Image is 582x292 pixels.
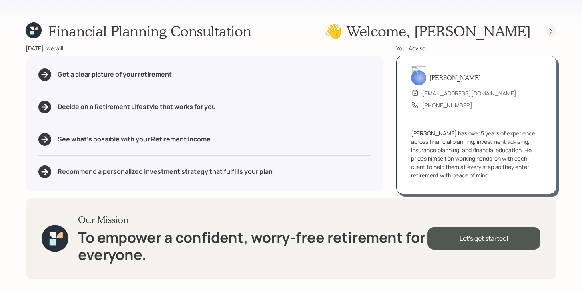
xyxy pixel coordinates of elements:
h5: [PERSON_NAME] [429,74,481,81]
h1: Financial Planning Consultation [48,22,251,40]
div: [PHONE_NUMBER] [422,101,472,109]
h1: 👋 Welcome , [PERSON_NAME] [324,22,531,40]
div: [DATE], we will: [26,44,383,52]
h1: To empower a confident, worry-free retirement for everyone. [78,229,427,263]
h5: Get a clear picture of your retirement [58,71,172,78]
h5: See what's possible with your Retirement Income [58,135,211,143]
div: [EMAIL_ADDRESS][DOMAIN_NAME] [422,89,516,97]
h5: Recommend a personalized investment strategy that fulfills your plan [58,168,273,175]
div: Your Advisor [396,44,556,52]
div: Let's get started! [427,227,540,250]
img: michael-russo-headshot.png [411,66,426,85]
h5: Decide on a Retirement Lifestyle that works for you [58,103,216,111]
div: [PERSON_NAME] has over 5 years of experience across financial planning, investment advising, insu... [411,129,542,179]
h3: Our Mission [78,214,427,226]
